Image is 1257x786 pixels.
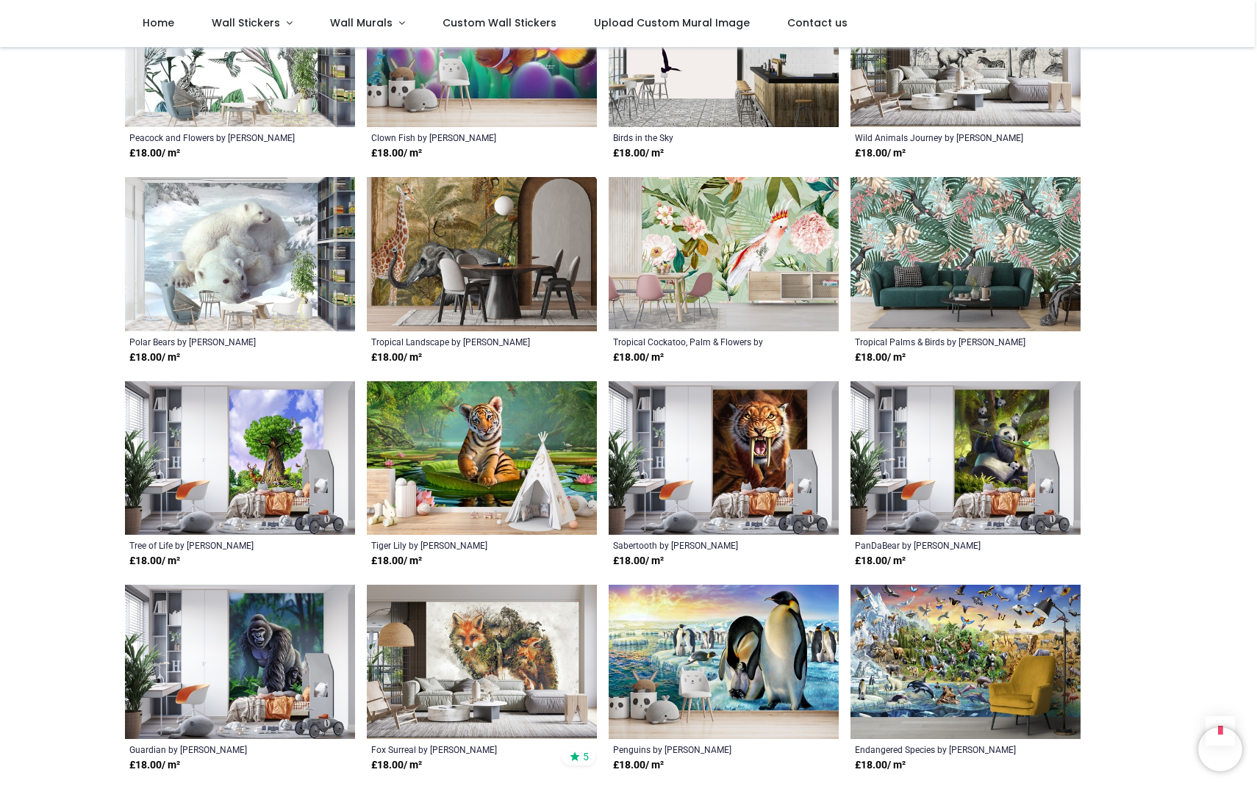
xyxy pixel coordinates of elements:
[129,146,180,161] strong: £ 18.00 / m²
[371,539,548,551] a: Tiger Lily by [PERSON_NAME]
[367,177,597,331] img: Tropical Landscape Wall Mural by Uta Naumann
[371,336,548,347] a: Tropical Landscape by [PERSON_NAME]
[613,539,790,551] a: Sabertooth by [PERSON_NAME]
[125,381,355,536] img: Tree of Life Wall Mural by Jerry Lofaro
[330,15,393,30] span: Wall Murals
[129,350,180,365] strong: £ 18.00 / m²
[371,554,422,569] strong: £ 18.00 / m²
[855,554,906,569] strong: £ 18.00 / m²
[850,381,1081,536] img: PanDaBear Wall Mural by Jerry Lofaro
[129,336,307,347] a: Polar Bears by [PERSON_NAME]
[143,15,174,30] span: Home
[367,381,597,536] img: Tiger Lily Wall Mural by Jerry Lofaro
[1198,727,1242,771] iframe: Brevo live chat
[371,131,548,143] a: Clown Fish by [PERSON_NAME]
[212,15,280,30] span: Wall Stickers
[855,539,1032,551] a: PanDaBear by [PERSON_NAME]
[371,146,422,161] strong: £ 18.00 / m²
[129,539,307,551] a: Tree of Life by [PERSON_NAME]
[129,554,180,569] strong: £ 18.00 / m²
[371,758,422,773] strong: £ 18.00 / m²
[371,350,422,365] strong: £ 18.00 / m²
[129,758,180,773] strong: £ 18.00 / m²
[367,585,597,739] img: Fox Surreal Wall Mural by Barrett Biggers
[855,146,906,161] strong: £ 18.00 / m²
[613,758,664,773] strong: £ 18.00 / m²
[129,131,307,143] a: Peacock and Flowers by [PERSON_NAME]
[855,350,906,365] strong: £ 18.00 / m²
[609,585,839,739] img: Penguins Wall Mural by Adrian Chesterman
[609,177,839,331] img: Tropical Cockatoo, Palm & Flowers Wall Mural by Uta Naumann
[594,15,750,30] span: Upload Custom Mural Image
[613,131,790,143] a: Birds in the Sky
[850,585,1081,739] img: Endangered Species Wall Mural by Adrian Chesterman
[613,146,664,161] strong: £ 18.00 / m²
[443,15,556,30] span: Custom Wall Stickers
[129,743,307,755] a: Guardian by [PERSON_NAME]
[613,554,664,569] strong: £ 18.00 / m²
[613,336,790,347] a: Tropical Cockatoo, Palm & Flowers by [PERSON_NAME]
[855,336,1032,347] a: Tropical Palms & Birds by [PERSON_NAME]
[855,758,906,773] strong: £ 18.00 / m²
[613,743,790,755] a: Penguins by [PERSON_NAME]
[125,177,355,331] img: Polar Bears Wall Mural by Elena Dudina
[583,750,589,763] span: 5
[855,743,1032,755] a: Endangered Species by [PERSON_NAME]
[613,350,664,365] strong: £ 18.00 / m²
[855,131,1032,143] a: Wild Animals Journey by [PERSON_NAME]
[125,585,355,739] img: Guardian Wall Mural by Jerry Lofaro
[371,743,548,755] a: Fox Surreal by [PERSON_NAME]
[787,15,848,30] span: Contact us
[850,177,1081,331] img: Tropical Palms & Birds Wall Mural by Uta Naumann
[609,381,839,536] img: Sabertooth Wall Mural by Jerry Lofaro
